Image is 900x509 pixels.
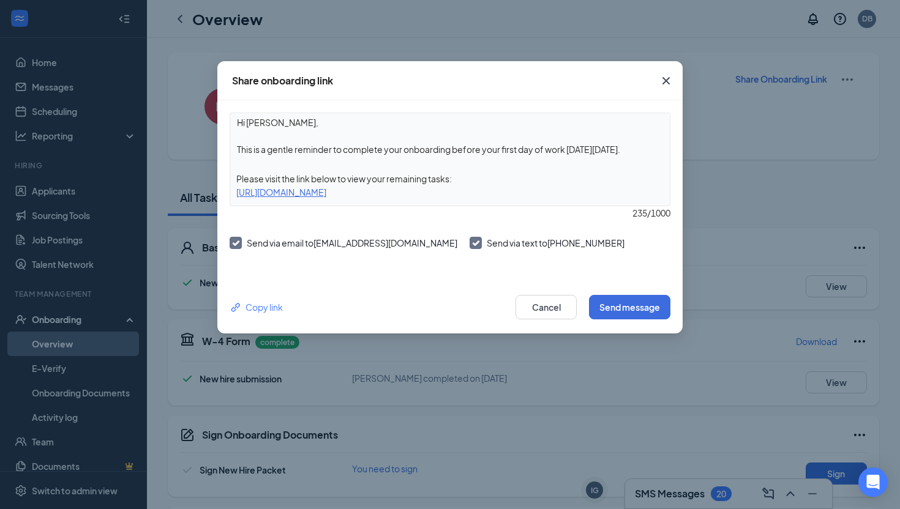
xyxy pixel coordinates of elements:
[650,61,683,100] button: Close
[247,237,457,248] span: Send via email to [EMAIL_ADDRESS][DOMAIN_NAME]
[230,301,242,314] svg: Link
[230,172,670,185] div: Please visit the link below to view your remaining tasks:
[230,185,670,199] div: [URL][DOMAIN_NAME]
[230,300,283,314] button: Link Copy link
[589,295,670,319] button: Send message
[230,113,670,158] textarea: Hi [PERSON_NAME], This is a gentle reminder to complete your onboarding before your first day of ...
[230,300,283,314] div: Copy link
[230,206,670,220] div: 235 / 1000
[659,73,673,88] svg: Cross
[858,467,888,497] div: Open Intercom Messenger
[516,295,577,319] button: Cancel
[487,237,624,248] span: Send via text to [PHONE_NUMBER]
[232,74,333,87] div: Share onboarding link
